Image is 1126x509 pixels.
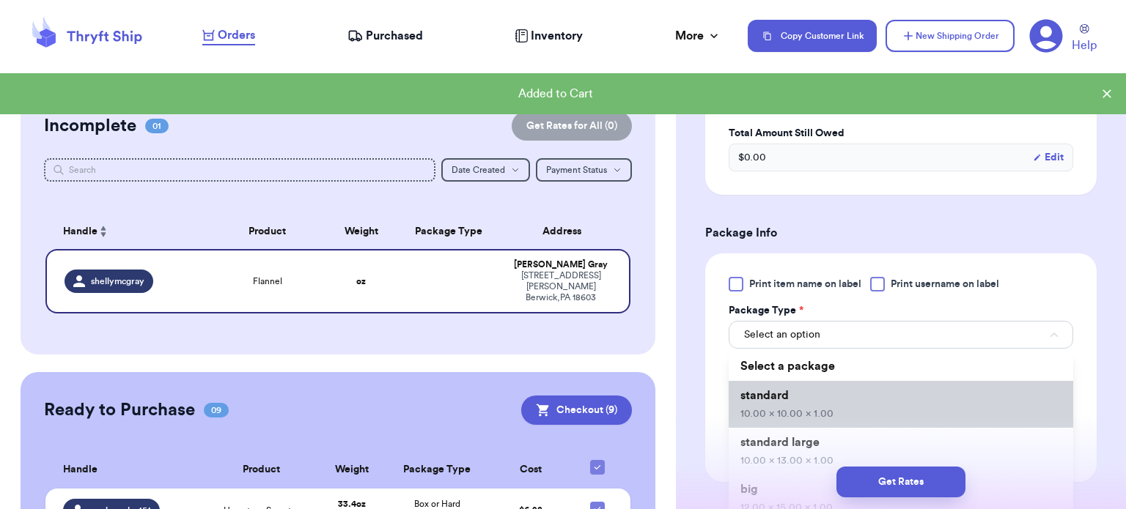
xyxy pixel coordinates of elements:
span: Print item name on label [749,277,861,291]
span: 10.00 x 10.00 x 1.00 [740,409,834,419]
span: Select an option [744,327,820,342]
span: standard large [740,436,820,448]
input: Search [44,158,435,182]
th: Cost [488,451,573,488]
th: Package Type [397,214,502,249]
span: standard [740,390,789,401]
a: Help [1072,24,1097,54]
label: Total Amount Still Owed [729,126,1073,141]
button: New Shipping Order [886,20,1015,52]
span: Handle [63,224,97,239]
strong: 33.4 oz [338,499,366,508]
span: Print username on label [891,277,999,291]
span: Flannel [253,275,282,287]
div: Added to Cart [12,85,1100,103]
span: Help [1072,37,1097,54]
button: Sort ascending [97,223,109,240]
h3: Package Info [705,224,1097,242]
a: Orders [202,26,255,45]
span: Orders [218,26,255,44]
button: Date Created [441,158,530,182]
div: [STREET_ADDRESS][PERSON_NAME] Berwick , PA 18603 [510,270,611,303]
th: Package Type [386,451,489,488]
h2: Incomplete [44,114,136,138]
button: Get Rates [836,467,965,497]
span: Payment Status [546,166,607,174]
button: Copy Customer Link [748,20,877,52]
th: Address [501,214,630,249]
th: Product [205,451,318,488]
span: Date Created [452,166,505,174]
button: Payment Status [536,158,632,182]
a: Inventory [515,27,583,45]
th: Weight [326,214,397,249]
button: Edit [1033,150,1064,165]
span: Purchased [366,27,423,45]
th: Product [209,214,326,249]
div: [PERSON_NAME] Gray [510,259,611,270]
span: Handle [63,462,97,478]
span: Select a package [740,360,835,372]
a: Purchased [347,27,423,45]
span: shellymcgray [91,275,144,287]
span: 01 [145,119,169,133]
h2: Ready to Purchase [44,398,195,422]
span: Inventory [531,27,583,45]
th: Weight [318,451,386,488]
span: $ 0.00 [738,150,766,165]
strong: oz [356,277,366,286]
button: Checkout (9) [521,395,632,425]
span: 09 [204,403,229,417]
div: More [675,27,721,45]
button: Select an option [729,321,1073,349]
button: Get Rates for All (0) [512,111,632,141]
label: Package Type [729,303,803,318]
